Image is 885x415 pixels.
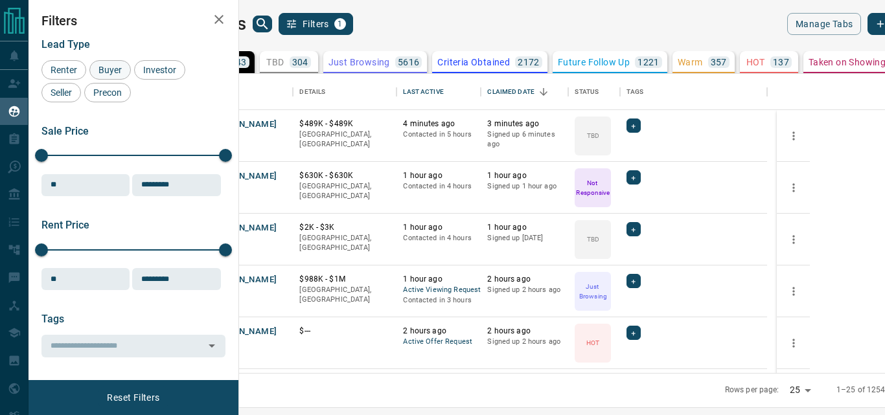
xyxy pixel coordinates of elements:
[487,233,562,243] p: Signed up [DATE]
[84,83,131,102] div: Precon
[620,74,767,110] div: Tags
[299,129,390,150] p: [GEOGRAPHIC_DATA], [GEOGRAPHIC_DATA]
[403,295,474,306] p: Contacted in 3 hours
[586,338,599,348] p: HOT
[403,274,474,285] p: 1 hour ago
[403,337,474,348] span: Active Offer Request
[89,87,126,98] span: Precon
[41,60,86,80] div: Renter
[299,222,390,233] p: $2K - $3K
[328,58,390,67] p: Just Browsing
[209,222,277,234] button: [PERSON_NAME]
[785,381,816,399] div: 25
[626,274,640,288] div: +
[626,118,640,133] div: +
[293,74,397,110] div: Details
[711,58,727,67] p: 357
[773,58,789,67] p: 137
[403,118,474,129] p: 4 minutes ago
[299,74,325,110] div: Details
[46,87,76,98] span: Seller
[41,13,225,28] h2: Filters
[487,326,562,337] p: 2 hours ago
[46,65,82,75] span: Renter
[481,74,568,110] div: Claimed Date
[403,129,474,140] p: Contacted in 5 hours
[203,337,221,355] button: Open
[403,326,474,337] p: 2 hours ago
[209,170,277,183] button: [PERSON_NAME]
[631,326,636,339] span: +
[487,118,562,129] p: 3 minutes ago
[576,282,610,301] p: Just Browsing
[299,326,390,337] p: $---
[518,58,540,67] p: 2172
[209,326,277,338] button: [PERSON_NAME]
[403,74,443,110] div: Last Active
[299,181,390,201] p: [GEOGRAPHIC_DATA], [GEOGRAPHIC_DATA]
[336,19,345,28] span: 1
[403,285,474,296] span: Active Viewing Request
[575,74,599,110] div: Status
[487,274,562,285] p: 2 hours ago
[784,282,803,301] button: more
[398,58,420,67] p: 5616
[631,275,636,287] span: +
[299,285,390,305] p: [GEOGRAPHIC_DATA], [GEOGRAPHIC_DATA]
[209,274,277,286] button: [PERSON_NAME]
[279,13,353,35] button: Filters1
[209,118,277,131] button: [PERSON_NAME]
[638,58,660,67] p: 1221
[487,74,534,110] div: Claimed Date
[41,83,81,102] div: Seller
[403,222,474,233] p: 1 hour ago
[631,119,636,132] span: +
[587,131,599,140] p: TBD
[631,223,636,236] span: +
[41,38,90,50] span: Lead Type
[746,58,765,67] p: HOT
[784,333,803,353] button: more
[134,60,185,80] div: Investor
[725,385,779,396] p: Rows per page:
[266,58,284,67] p: TBD
[678,58,703,67] p: Warm
[626,74,643,110] div: Tags
[437,58,510,67] p: Criteria Obtained
[631,171,636,184] span: +
[626,326,640,340] div: +
[784,178,803,197] button: more
[487,222,562,233] p: 1 hour ago
[139,65,181,75] span: Investor
[487,129,562,150] p: Signed up 6 minutes ago
[534,83,553,101] button: Sort
[41,313,64,325] span: Tags
[558,58,630,67] p: Future Follow Up
[787,13,861,35] button: Manage Tabs
[403,170,474,181] p: 1 hour ago
[299,118,390,129] p: $489K - $489K
[299,170,390,181] p: $630K - $630K
[41,219,89,231] span: Rent Price
[487,285,562,295] p: Signed up 2 hours ago
[784,126,803,146] button: more
[397,74,481,110] div: Last Active
[403,233,474,243] p: Contacted in 4 hours
[202,74,293,110] div: Name
[98,387,168,409] button: Reset Filters
[487,181,562,192] p: Signed up 1 hour ago
[292,58,308,67] p: 304
[487,170,562,181] p: 1 hour ago
[403,181,474,192] p: Contacted in 4 hours
[41,125,89,137] span: Sale Price
[784,230,803,249] button: more
[94,65,126,75] span: Buyer
[587,234,599,244] p: TBD
[299,233,390,253] p: [GEOGRAPHIC_DATA], [GEOGRAPHIC_DATA]
[299,274,390,285] p: $988K - $1M
[576,178,610,197] p: Not Responsive
[626,222,640,236] div: +
[89,60,131,80] div: Buyer
[626,170,640,185] div: +
[487,337,562,347] p: Signed up 2 hours ago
